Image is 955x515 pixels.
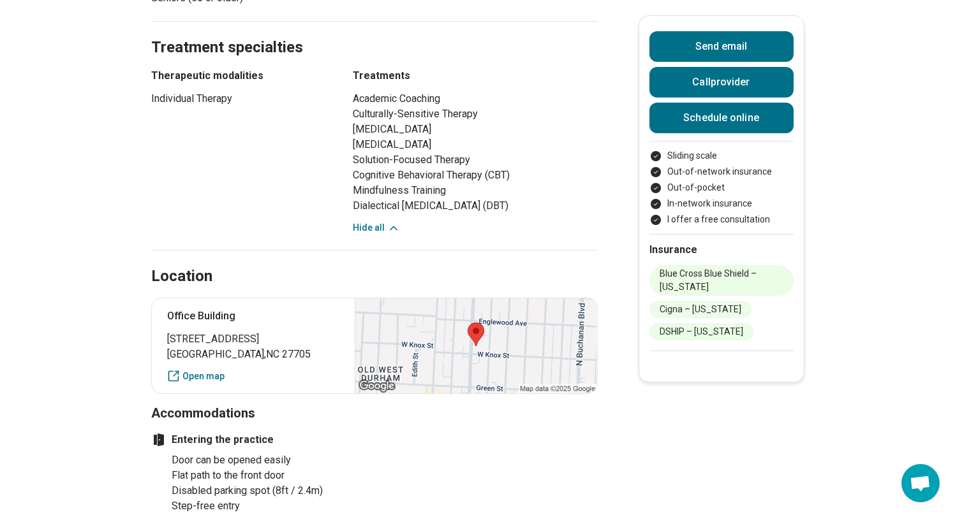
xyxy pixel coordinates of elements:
li: I offer a free consultation [649,213,794,226]
h3: Treatments [353,68,598,83]
button: Callprovider [649,67,794,98]
li: DSHIP – [US_STATE] [649,323,753,340]
h4: Entering the practice [151,432,330,447]
li: [MEDICAL_DATA] [353,122,598,137]
li: Door can be opened easily [172,453,330,468]
li: Individual Therapy [151,91,330,106]
h2: Location [151,266,212,287]
li: Flat path to the front door [172,468,330,483]
h2: Treatment specialties [151,6,598,59]
p: Office Building [167,308,340,324]
li: Mindfulness Training [353,183,598,198]
li: Academic Coaching [353,91,598,106]
li: Step-free entry [172,498,330,514]
li: Cigna – [US_STATE] [649,301,751,318]
li: Sliding scale [649,149,794,163]
li: [MEDICAL_DATA] [353,137,598,152]
li: Out-of-network insurance [649,165,794,178]
span: [STREET_ADDRESS] [167,331,340,347]
h3: Accommodations [151,404,598,422]
span: [GEOGRAPHIC_DATA] , NC 27705 [167,347,340,362]
li: Blue Cross Blue Shield – [US_STATE] [649,265,794,296]
li: Dialectical [MEDICAL_DATA] (DBT) [353,198,598,214]
li: In-network insurance [649,197,794,210]
li: Out-of-pocket [649,181,794,194]
ul: Payment options [649,149,794,226]
li: Cognitive Behavioral Therapy (CBT) [353,168,598,183]
li: Culturally-Sensitive Therapy [353,106,598,122]
li: Solution-Focused Therapy [353,152,598,168]
button: Send email [649,31,794,62]
a: Open map [167,370,340,383]
div: Open chat [901,464,940,502]
a: Schedule online [649,103,794,133]
h2: Insurance [649,242,794,257]
h3: Therapeutic modalities [151,68,330,83]
button: Hide all [353,221,400,235]
li: Disabled parking spot (8ft / 2.4m) [172,483,330,498]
